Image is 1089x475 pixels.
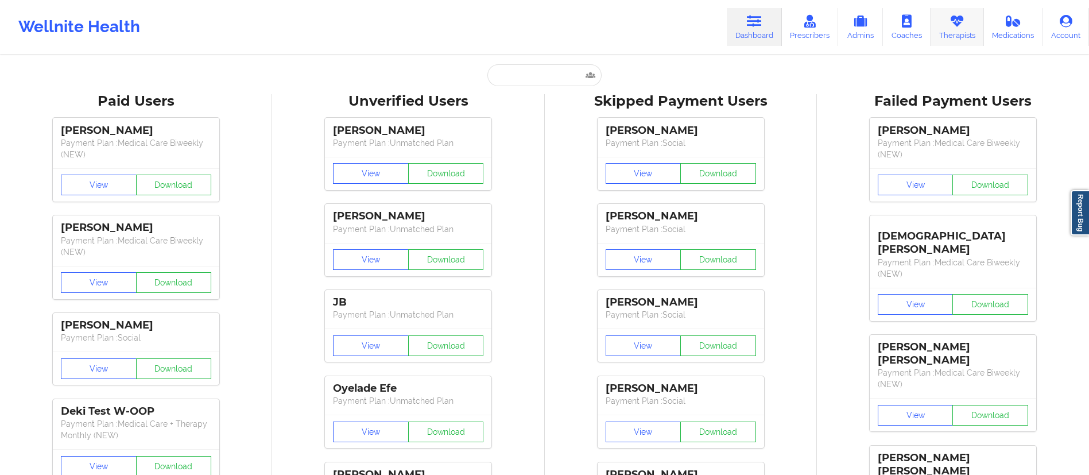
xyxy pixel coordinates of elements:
div: [PERSON_NAME] [61,124,211,137]
p: Payment Plan : Social [606,223,756,235]
button: Download [952,175,1028,195]
div: Unverified Users [280,92,536,110]
div: [PERSON_NAME] [878,124,1028,137]
button: View [333,422,409,442]
button: View [606,249,681,270]
p: Payment Plan : Unmatched Plan [333,223,483,235]
p: Payment Plan : Social [606,309,756,320]
button: View [61,272,137,293]
div: [PERSON_NAME] [606,382,756,395]
button: Download [408,335,484,356]
button: Download [952,405,1028,426]
div: [PERSON_NAME] [606,296,756,309]
button: View [878,405,954,426]
button: View [333,163,409,184]
button: View [878,175,954,195]
button: Download [680,422,756,442]
button: Download [408,163,484,184]
p: Payment Plan : Medical Care Biweekly (NEW) [878,137,1028,160]
button: Download [136,358,212,379]
div: [PERSON_NAME] [PERSON_NAME] [878,341,1028,367]
a: Dashboard [727,8,782,46]
button: View [878,294,954,315]
button: View [61,358,137,379]
button: Download [680,335,756,356]
a: Account [1043,8,1089,46]
p: Payment Plan : Social [61,332,211,343]
p: Payment Plan : Medical Care Biweekly (NEW) [61,235,211,258]
div: [PERSON_NAME] [333,124,483,137]
div: Oyelade Efe [333,382,483,395]
div: JB [333,296,483,309]
div: Failed Payment Users [825,92,1081,110]
div: Paid Users [8,92,264,110]
button: Download [952,294,1028,315]
button: View [606,335,681,356]
a: Medications [984,8,1043,46]
div: Deki Test W-OOP [61,405,211,418]
a: Report Bug [1071,190,1089,235]
p: Payment Plan : Social [606,395,756,407]
p: Payment Plan : Medical Care Biweekly (NEW) [61,137,211,160]
button: Download [408,249,484,270]
p: Payment Plan : Medical Care Biweekly (NEW) [878,367,1028,390]
p: Payment Plan : Unmatched Plan [333,309,483,320]
button: View [333,335,409,356]
div: Skipped Payment Users [553,92,809,110]
button: Download [136,272,212,293]
button: Download [680,249,756,270]
div: [PERSON_NAME] [333,210,483,223]
button: Download [408,422,484,442]
p: Payment Plan : Medical Care Biweekly (NEW) [878,257,1028,280]
div: [PERSON_NAME] [606,210,756,223]
button: View [606,422,681,442]
p: Payment Plan : Social [606,137,756,149]
button: Download [680,163,756,184]
div: [PERSON_NAME] [61,319,211,332]
button: Download [136,175,212,195]
button: View [333,249,409,270]
button: View [606,163,681,184]
a: Coaches [883,8,931,46]
button: View [61,175,137,195]
div: [DEMOGRAPHIC_DATA][PERSON_NAME] [878,221,1028,256]
a: Therapists [931,8,984,46]
a: Admins [838,8,883,46]
div: [PERSON_NAME] [606,124,756,137]
p: Payment Plan : Medical Care + Therapy Monthly (NEW) [61,418,211,441]
p: Payment Plan : Unmatched Plan [333,137,483,149]
a: Prescribers [782,8,839,46]
p: Payment Plan : Unmatched Plan [333,395,483,407]
div: [PERSON_NAME] [61,221,211,234]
